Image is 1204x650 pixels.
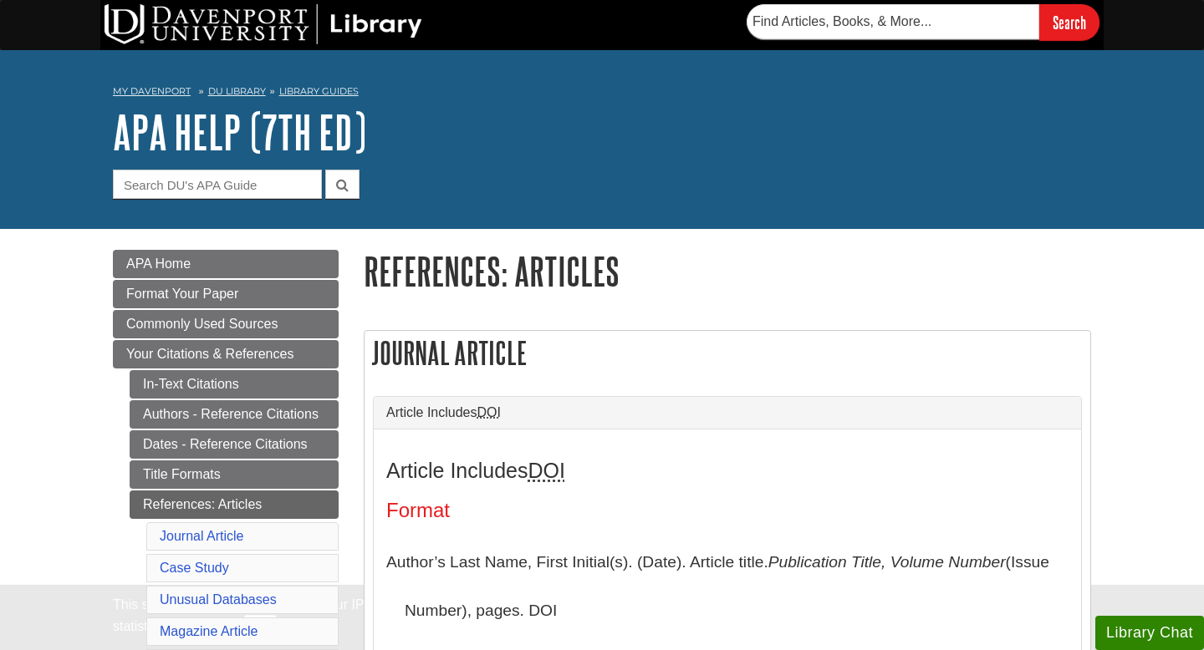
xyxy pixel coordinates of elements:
[130,370,339,399] a: In-Text Citations
[113,340,339,368] a: Your Citations & References
[130,460,339,489] a: Title Formats
[113,170,322,199] input: Search DU's APA Guide
[160,624,258,638] a: Magazine Article
[386,500,1069,521] h4: Format
[113,84,191,99] a: My Davenport
[528,459,565,482] abbr: Digital Object Identifier. This is the string of numbers associated with a particular article. No...
[386,538,1069,634] p: Author’s Last Name, First Initial(s). (Date). Article title. (Issue Number), pages. DOI
[386,459,1069,483] h3: Article Includes
[208,85,266,97] a: DU Library
[130,430,339,459] a: Dates - Reference Citations
[130,400,339,429] a: Authors - Reference Citations
[113,106,366,158] a: APA Help (7th Ed)
[364,250,1091,292] h1: References: Articles
[126,256,191,271] span: APA Home
[747,4,1039,39] input: Find Articles, Books, & More...
[365,331,1090,375] h2: Journal Article
[113,280,339,308] a: Format Your Paper
[113,80,1091,107] nav: breadcrumb
[113,310,339,338] a: Commonly Used Sources
[160,561,229,575] a: Case Study
[160,529,244,543] a: Journal Article
[1095,616,1204,650] button: Library Chat
[113,250,339,278] a: APA Home
[130,490,339,519] a: References: Articles
[386,405,1069,420] a: Article IncludesDOI
[1039,4,1099,40] input: Search
[126,287,238,301] span: Format Your Paper
[126,347,293,361] span: Your Citations & References
[768,553,1006,571] i: Publication Title, Volume Number
[477,405,501,419] abbr: Digital Object Identifier. This is the string of numbers associated with a particular article. No...
[747,4,1099,40] form: Searches DU Library's articles, books, and more
[160,592,277,607] a: Unusual Databases
[126,317,278,331] span: Commonly Used Sources
[105,4,422,44] img: DU Library
[279,85,359,97] a: Library Guides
